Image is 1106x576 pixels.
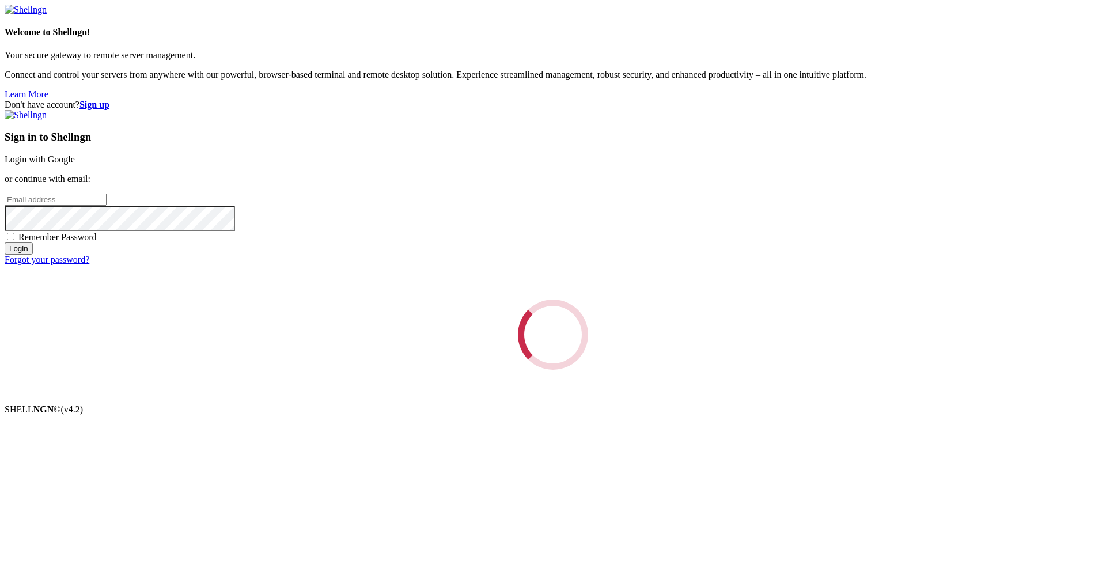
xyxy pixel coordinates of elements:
span: Remember Password [18,232,97,242]
p: or continue with email: [5,174,1101,184]
h4: Welcome to Shellngn! [5,27,1101,37]
b: NGN [33,404,54,414]
input: Remember Password [7,233,14,240]
input: Email address [5,194,107,206]
input: Login [5,242,33,255]
a: Forgot your password? [5,255,89,264]
span: 4.2.0 [61,404,84,414]
span: SHELL © [5,404,83,414]
a: Sign up [79,100,109,109]
img: Shellngn [5,5,47,15]
div: Loading... [506,287,600,382]
img: Shellngn [5,110,47,120]
p: Your secure gateway to remote server management. [5,50,1101,60]
a: Login with Google [5,154,75,164]
p: Connect and control your servers from anywhere with our powerful, browser-based terminal and remo... [5,70,1101,80]
h3: Sign in to Shellngn [5,131,1101,143]
div: Don't have account? [5,100,1101,110]
a: Learn More [5,89,48,99]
